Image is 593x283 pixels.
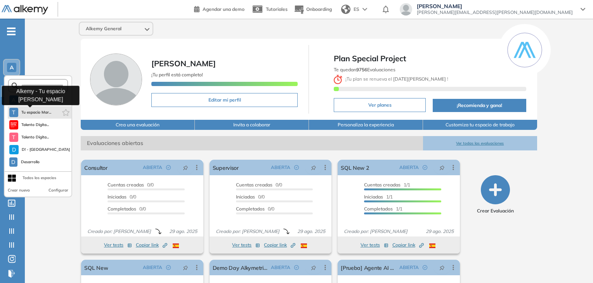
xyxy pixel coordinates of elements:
[477,175,514,214] button: Crear Evaluación
[166,265,171,270] span: check-circle
[177,261,194,274] button: pushpin
[417,9,573,16] span: [PERSON_NAME][EMAIL_ADDRESS][PERSON_NAME][DOMAIN_NAME]
[232,240,260,250] button: Ver tests
[10,64,14,71] span: A
[108,206,146,212] span: 0/0
[21,122,49,128] span: Talento Digita...
[417,3,573,9] span: [PERSON_NAME]
[301,243,307,248] img: ESP
[8,187,30,193] button: Crear nuevo
[271,164,290,171] span: ABIERTA
[423,228,457,235] span: 29 ago. 2025
[195,120,309,130] button: Invita a colaborar
[392,242,424,248] span: Copiar link
[108,194,136,200] span: 0/0
[2,86,80,105] div: Alkemy - Tu espacio [PERSON_NAME]
[294,265,299,270] span: check-circle
[399,264,419,271] span: ABIERTA
[90,53,142,105] img: Foto de perfil
[183,264,188,271] span: pushpin
[81,136,423,150] span: Evaluaciones abiertas
[166,165,171,170] span: check-circle
[264,242,295,248] span: Copiar link
[12,134,15,140] span: T
[354,6,359,13] span: ES
[364,194,383,200] span: Iniciadas
[236,206,274,212] span: 0/0
[439,264,445,271] span: pushpin
[271,264,290,271] span: ABIERTA
[429,243,435,248] img: ESP
[151,59,216,68] span: [PERSON_NAME]
[7,31,16,32] i: -
[21,134,49,140] span: Talento Digita...
[341,228,411,235] span: Creado por: [PERSON_NAME]
[423,136,537,150] button: Ver todas las evaluaciones
[364,206,402,212] span: 1/1
[2,5,48,15] img: Logo
[12,109,15,116] span: T
[236,182,272,188] span: Cuentas creadas
[334,67,395,72] span: Te quedan Evaluaciones
[305,161,322,174] button: pushpin
[364,182,410,188] span: 1/1
[439,164,445,171] span: pushpin
[108,182,154,188] span: 0/0
[236,194,265,200] span: 0/0
[423,120,537,130] button: Customiza tu espacio de trabajo
[81,120,195,130] button: Crea una evaluación
[362,8,367,11] img: arrow
[21,109,52,116] span: Tu espacio Mar...
[10,122,17,128] img: https://assets.alkemy.org/workspaces/620/d203e0be-08f6-444b-9eae-a92d815a506f.png
[86,26,121,32] span: Alkemy General
[194,4,244,13] a: Agendar una demo
[22,147,71,153] span: D! - [GEOGRAPHIC_DATA] 17
[392,240,424,250] button: Copiar link
[21,159,40,165] span: Desarrollo
[136,242,167,248] span: Copiar link
[433,261,451,274] button: pushpin
[399,164,419,171] span: ABIERTA
[108,194,127,200] span: Iniciadas
[334,53,526,64] span: Plan Special Project
[11,159,15,165] span: D
[12,147,16,153] span: D
[356,67,367,72] b: 9756
[364,182,401,188] span: Cuentas creadas
[236,206,265,212] span: Completados
[236,194,255,200] span: Iniciadas
[334,76,448,82] span: ¡ Tu plan se renueva el !
[341,5,350,14] img: world
[305,261,322,274] button: pushpin
[433,161,451,174] button: pushpin
[341,260,396,275] a: [Prueba] Agente AI 2.1
[266,6,288,12] span: Tutoriales
[136,240,167,250] button: Copiar link
[361,240,388,250] button: Ver tests
[151,93,298,107] button: Editar mi perfil
[294,1,332,18] button: Onboarding
[151,72,203,78] span: ¡Tu perfil está completo!
[23,175,56,181] div: Todos los espacios
[294,165,299,170] span: check-circle
[108,206,136,212] span: Completados
[264,240,295,250] button: Copiar link
[423,265,427,270] span: check-circle
[311,264,316,271] span: pushpin
[203,6,244,12] span: Agendar una demo
[364,206,393,212] span: Completados
[213,160,239,175] a: Supervisor
[341,160,369,175] a: SQL New 2
[104,240,132,250] button: Ver tests
[392,76,447,82] b: [DATE][PERSON_NAME]
[49,187,68,193] button: Configurar
[364,194,393,200] span: 1/1
[173,243,179,248] img: ESP
[84,160,108,175] a: Consultor
[143,264,162,271] span: ABIERTA
[166,228,200,235] span: 29 ago. 2025
[433,99,526,112] button: ¡Recomienda y gana!
[423,165,427,170] span: check-circle
[294,228,328,235] span: 29 ago. 2025
[108,182,144,188] span: Cuentas creadas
